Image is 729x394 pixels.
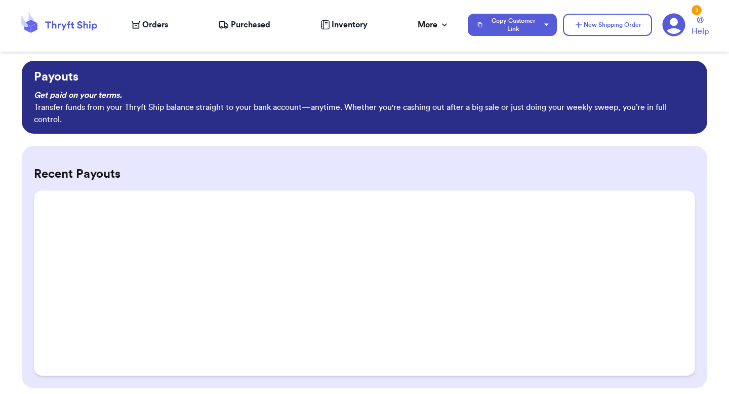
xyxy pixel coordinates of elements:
button: New Shipping Order [563,14,652,36]
span: Inventory [332,19,368,31]
span: Orders [142,19,168,31]
a: Orders [132,19,168,31]
div: More [418,19,450,31]
iframe: stripe-connect-ui-layer-stripe-connect-payouts [45,201,684,367]
a: Help [692,17,709,37]
a: Purchased [218,19,270,31]
span: Purchased [231,19,270,31]
p: Transfer funds from your Thryft Ship balance straight to your bank account—anytime. Whether you'r... [34,101,695,126]
button: Copy Customer Link [468,14,557,36]
a: Inventory [320,19,368,31]
p: Get paid on your terms. [34,89,695,101]
a: 3 [662,13,685,36]
h2: Recent Payouts [34,166,695,182]
p: Payouts [34,69,695,85]
div: 3 [692,5,702,15]
span: Help [692,25,709,37]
